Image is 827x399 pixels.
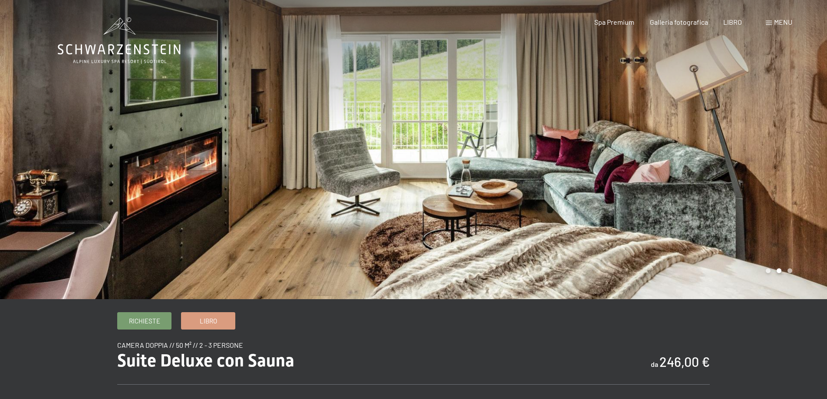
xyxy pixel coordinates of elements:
font: Richieste [129,317,160,325]
a: LIBRO [723,18,742,26]
font: Libro [200,317,217,325]
a: Richieste [118,313,171,329]
font: Camera doppia // 50 m² // 2 - 3 persone [117,341,243,349]
a: Spa Premium [594,18,634,26]
font: Suite Deluxe con Sauna [117,350,294,371]
a: Galleria fotografica [650,18,708,26]
font: da [651,360,658,368]
font: menu [774,18,792,26]
font: 246,00 € [659,354,710,369]
a: Libro [181,313,235,329]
